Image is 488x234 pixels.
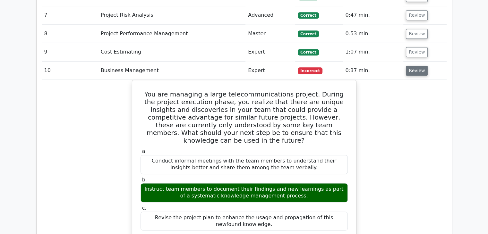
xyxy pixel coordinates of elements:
[298,67,322,74] span: Incorrect
[406,10,428,20] button: Review
[245,62,295,80] td: Expert
[343,43,403,61] td: 1:07 min.
[42,62,98,80] td: 10
[406,29,428,39] button: Review
[142,148,147,154] span: a.
[245,43,295,61] td: Expert
[141,183,348,202] div: Instruct team members to document their findings and new learnings as part of a systematic knowle...
[141,212,348,231] div: Revise the project plan to enhance the usage and propagation of this newfound knowledge.
[298,30,319,37] span: Correct
[142,177,147,183] span: b.
[98,6,245,24] td: Project Risk Analysis
[298,49,319,55] span: Correct
[406,66,428,76] button: Review
[98,43,245,61] td: Cost Estimating
[142,205,147,211] span: c.
[343,25,403,43] td: 0:53 min.
[245,25,295,43] td: Master
[343,6,403,24] td: 0:47 min.
[42,43,98,61] td: 9
[343,62,403,80] td: 0:37 min.
[141,155,348,174] div: Conduct informal meetings with the team members to understand their insights better and share the...
[298,12,319,19] span: Correct
[98,25,245,43] td: Project Performance Management
[42,6,98,24] td: 7
[406,47,428,57] button: Review
[140,90,348,144] h5: You are managing a large telecommunications project. During the project execution phase, you real...
[245,6,295,24] td: Advanced
[98,62,245,80] td: Business Management
[42,25,98,43] td: 8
